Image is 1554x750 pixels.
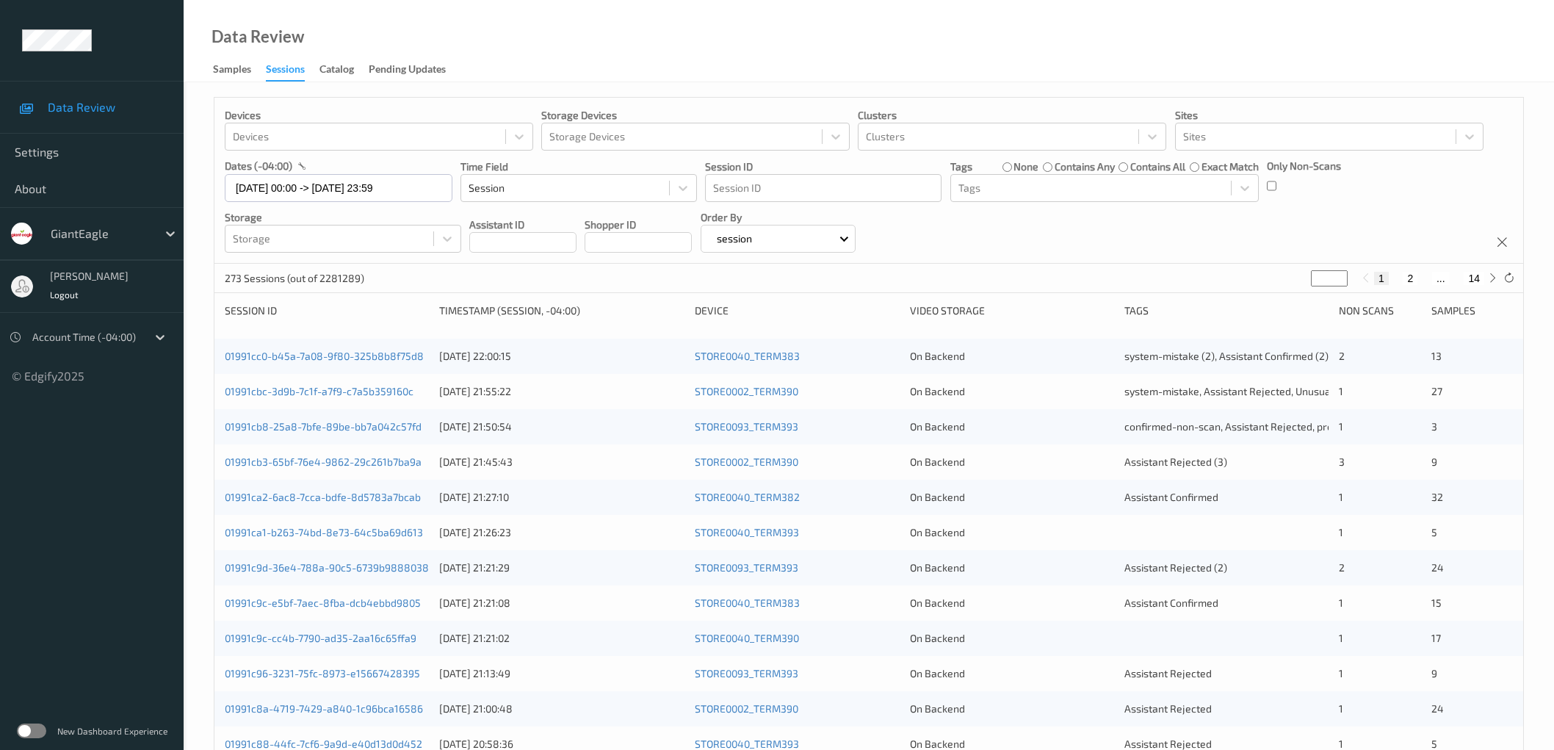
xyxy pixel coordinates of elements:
a: 01991cbc-3d9b-7c1f-a7f9-c7a5b359160c [225,385,413,397]
span: Assistant Confirmed [1124,596,1218,609]
span: 27 [1431,385,1442,397]
span: Assistant Rejected [1124,738,1212,750]
span: Assistant Confirmed [1124,491,1218,503]
a: STORE0093_TERM393 [695,667,798,679]
div: Device [695,303,899,318]
span: Assistant Rejected (2) [1124,561,1227,574]
a: 01991c9d-36e4-788a-90c5-6739b9888038 [225,561,429,574]
a: 01991cc0-b45a-7a08-9f80-325b8b8f75d8 [225,350,424,362]
span: 13 [1431,350,1442,362]
a: 01991c88-44fc-7cf6-9a9d-e40d13d0d452 [225,738,422,750]
div: Pending Updates [369,62,446,80]
label: contains all [1130,159,1185,174]
p: Sites [1175,108,1483,123]
a: STORE0040_TERM393 [695,526,799,538]
div: Timestamp (Session, -04:00) [439,303,684,318]
span: 1 [1339,491,1343,503]
a: STORE0040_TERM383 [695,596,800,609]
label: none [1013,159,1038,174]
span: system-mistake, Assistant Rejected, Unusual activity [1124,385,1369,397]
span: 1 [1339,632,1343,644]
div: Tags [1124,303,1329,318]
span: 9 [1431,667,1437,679]
a: STORE0040_TERM390 [695,632,799,644]
p: Clusters [858,108,1166,123]
a: 01991ca1-b263-74bd-8e73-64c5ba69d613 [225,526,423,538]
span: 15 [1431,596,1442,609]
div: On Backend [910,525,1114,540]
span: 1 [1339,420,1343,433]
div: [DATE] 21:00:48 [439,702,684,716]
span: 5 [1431,738,1437,750]
span: 1 [1339,526,1343,538]
div: On Backend [910,560,1114,575]
span: 2 [1339,350,1345,362]
a: STORE0002_TERM390 [695,385,798,397]
p: Order By [701,210,856,225]
a: 01991cb8-25a8-7bfe-89be-bb7a042c57fd [225,420,422,433]
div: On Backend [910,596,1114,610]
p: Assistant ID [469,217,577,232]
a: Sessions [266,60,319,82]
a: STORE0040_TERM382 [695,491,800,503]
span: 3 [1339,455,1345,468]
a: Catalog [319,60,369,80]
div: [DATE] 21:21:08 [439,596,684,610]
div: [DATE] 21:21:29 [439,560,684,575]
span: system-mistake (2), Assistant Confirmed (2), Unusual activity (2) [1124,350,1422,362]
button: ... [1432,272,1450,285]
span: 1 [1339,738,1343,750]
div: [DATE] 22:00:15 [439,349,684,364]
div: On Backend [910,702,1114,716]
a: 01991c9c-cc4b-7790-ad35-2aa16c65ffa9 [225,632,416,644]
a: STORE0040_TERM393 [695,738,799,750]
p: Only Non-Scans [1267,159,1341,173]
button: 14 [1464,272,1484,285]
p: Tags [950,159,972,174]
p: session [712,231,757,246]
div: On Backend [910,666,1114,681]
p: 273 Sessions (out of 2281289) [225,271,364,286]
a: STORE0093_TERM393 [695,420,798,433]
div: On Backend [910,349,1114,364]
div: [DATE] 21:55:22 [439,384,684,399]
span: 17 [1431,632,1441,644]
span: 24 [1431,702,1444,715]
p: Devices [225,108,533,123]
label: contains any [1055,159,1115,174]
button: 1 [1374,272,1389,285]
div: On Backend [910,455,1114,469]
span: 5 [1431,526,1437,538]
a: Pending Updates [369,60,460,80]
div: On Backend [910,384,1114,399]
a: 01991c9c-e5bf-7aec-8fba-dcb4ebbd9805 [225,596,421,609]
span: Assistant Rejected [1124,667,1212,679]
p: dates (-04:00) [225,159,292,173]
a: 01991cb3-65bf-76e4-9862-29c261b7ba9a [225,455,422,468]
span: 1 [1339,596,1343,609]
p: Session ID [705,159,942,174]
a: 01991c96-3231-75fc-8973-e15667428395 [225,667,420,679]
div: [DATE] 21:21:02 [439,631,684,646]
div: [DATE] 21:27:10 [439,490,684,505]
div: Samples [1431,303,1513,318]
div: On Backend [910,490,1114,505]
div: Catalog [319,62,354,80]
button: 2 [1403,272,1417,285]
span: 1 [1339,385,1343,397]
span: 9 [1431,455,1437,468]
div: [DATE] 21:26:23 [439,525,684,540]
p: Storage Devices [541,108,850,123]
p: Time Field [460,159,697,174]
a: STORE0002_TERM390 [695,455,798,468]
p: Storage [225,210,461,225]
div: [DATE] 21:50:54 [439,419,684,434]
a: STORE0093_TERM393 [695,561,798,574]
span: 1 [1339,667,1343,679]
a: Samples [213,60,266,80]
span: confirmed-non-scan, Assistant Rejected, product recovered, recovered product [1124,420,1496,433]
div: Non Scans [1339,303,1420,318]
span: 1 [1339,702,1343,715]
span: 32 [1431,491,1443,503]
span: Assistant Rejected [1124,702,1212,715]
